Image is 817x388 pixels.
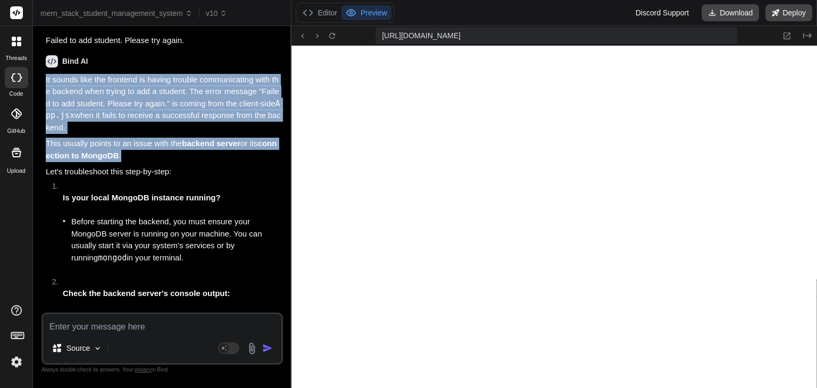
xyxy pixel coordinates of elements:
label: code [9,89,23,98]
p: Source [66,343,90,353]
label: Upload [7,166,26,175]
strong: Check the backend server's console output: [63,289,230,298]
span: privacy [135,367,152,373]
li: When you ran , what messages did you see in the console for the backend server? [71,311,281,348]
label: threads [5,54,27,63]
p: Failed to add student. Please try again. [46,35,281,47]
strong: backend server [182,139,240,148]
p: This usually points to an issue with the or its . [46,138,281,162]
code: mongod [98,253,127,263]
span: [URL][DOMAIN_NAME] [382,30,461,41]
p: Always double-check its answers. Your in Bind [41,365,283,375]
button: Download [702,4,759,21]
strong: Is your local MongoDB instance running? [63,193,221,202]
img: settings [7,353,26,371]
p: Let's troubleshoot this step-by-step: [46,166,281,178]
button: Preview [341,5,391,20]
img: attachment [246,342,258,355]
strong: connection to MongoDB [46,139,277,160]
label: GitHub [7,126,25,136]
h6: Bind AI [62,56,88,66]
button: Editor [298,5,341,20]
span: mern_stack_student_management_system [40,8,193,19]
button: Deploy [765,4,812,21]
span: v10 [206,8,228,19]
img: icon [262,343,273,353]
div: Discord Support [629,4,695,21]
img: Pick Models [93,344,102,353]
p: It sounds like the frontend is having trouble communicating with the backend when trying to add a... [46,74,281,134]
li: Before starting the backend, you must ensure your MongoDB server is running on your machine. You ... [71,216,281,264]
